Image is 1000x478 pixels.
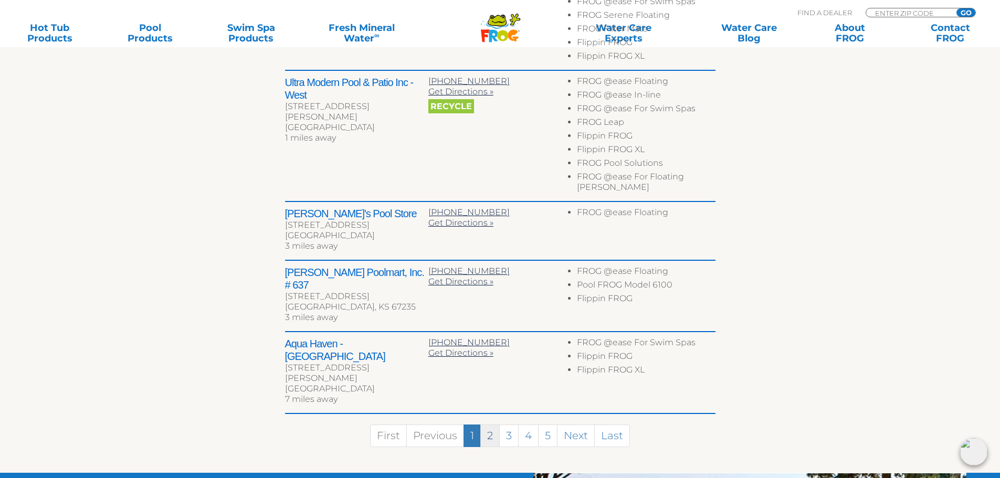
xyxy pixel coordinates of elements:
[577,10,715,24] li: FROG Serene Floating
[428,207,510,217] a: [PHONE_NUMBER]
[577,90,715,103] li: FROG @ease In-line
[285,291,428,302] div: [STREET_ADDRESS]
[797,8,852,17] p: Find A Dealer
[428,218,493,228] a: Get Directions »
[577,280,715,293] li: Pool FROG Model 6100
[428,99,474,113] span: Recycle
[577,117,715,131] li: FROG Leap
[428,337,510,347] a: [PHONE_NUMBER]
[464,424,481,447] a: 1
[518,424,539,447] a: 4
[911,23,990,44] a: ContactFROG
[577,131,715,144] li: Flippin FROG
[499,424,519,447] a: 3
[285,337,428,363] h2: Aqua Haven - [GEOGRAPHIC_DATA]
[577,144,715,158] li: Flippin FROG XL
[285,220,428,230] div: [STREET_ADDRESS]
[285,207,428,220] h2: [PERSON_NAME]'s Pool Store
[874,8,945,17] input: Zip Code Form
[285,266,428,291] h2: [PERSON_NAME] Poolmart, Inc. # 637
[710,23,788,44] a: Water CareBlog
[285,312,338,322] span: 3 miles away
[577,158,715,172] li: FROG Pool Solutions
[406,424,464,447] a: Previous
[577,103,715,117] li: FROG @ease For Swim Spas
[428,87,493,97] a: Get Directions »
[557,424,595,447] a: Next
[577,351,715,365] li: Flippin FROG
[370,424,407,447] a: First
[10,23,89,44] a: Hot TubProducts
[428,348,493,358] a: Get Directions »
[285,302,428,312] div: [GEOGRAPHIC_DATA], KS 67235
[285,76,428,101] h2: Ultra Modern Pool & Patio Inc - West
[285,122,428,133] div: [GEOGRAPHIC_DATA]
[577,293,715,307] li: Flippin FROG
[212,23,290,44] a: Swim SpaProducts
[480,424,500,447] a: 2
[285,101,428,122] div: [STREET_ADDRESS][PERSON_NAME]
[111,23,190,44] a: PoolProducts
[577,172,715,196] li: FROG @ease For Floating [PERSON_NAME]
[960,438,987,465] img: openIcon
[577,365,715,378] li: Flippin FROG XL
[285,363,428,384] div: [STREET_ADDRESS][PERSON_NAME]
[577,37,715,51] li: Flippin FROG
[285,133,336,143] span: 1 miles away
[285,230,428,241] div: [GEOGRAPHIC_DATA]
[577,51,715,65] li: Flippin FROG XL
[577,207,715,221] li: FROG @ease Floating
[538,424,557,447] a: 5
[285,241,338,251] span: 3 miles away
[428,76,510,86] a: [PHONE_NUMBER]
[577,266,715,280] li: FROG @ease Floating
[810,23,889,44] a: AboutFROG
[428,266,510,276] a: [PHONE_NUMBER]
[577,76,715,90] li: FROG @ease Floating
[577,24,715,37] li: FROG Filter Mate
[594,424,630,447] a: Last
[285,394,338,404] span: 7 miles away
[285,384,428,394] div: [GEOGRAPHIC_DATA]
[428,277,493,286] a: Get Directions »
[577,337,715,351] li: FROG @ease For Swim Spas
[956,8,975,17] input: GO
